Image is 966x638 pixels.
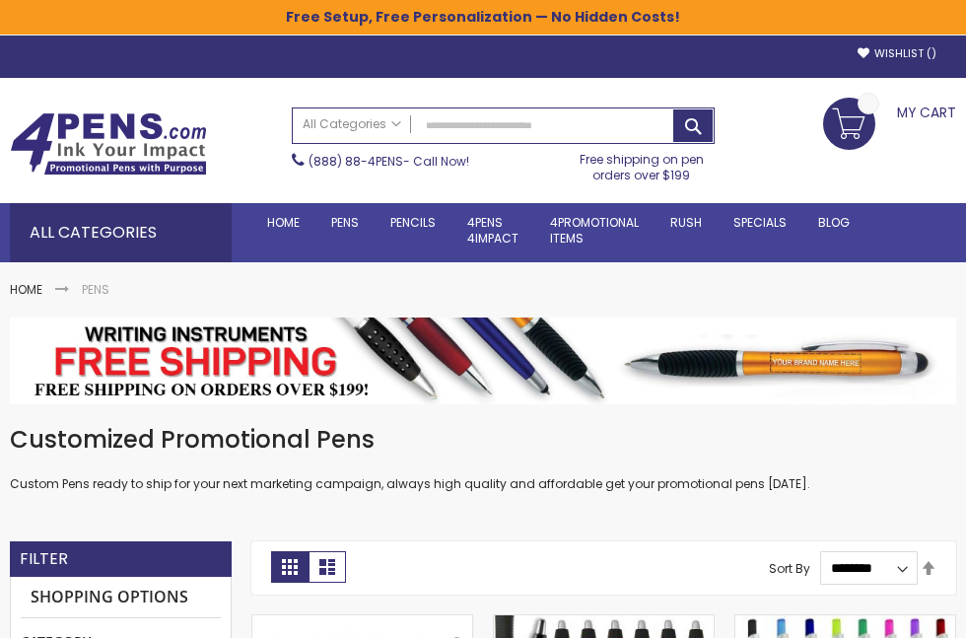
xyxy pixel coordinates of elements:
a: Home [251,203,315,243]
a: Rush [655,203,718,243]
span: Pencils [390,214,436,231]
a: Preston Translucent Pen [735,614,955,631]
a: Home [10,281,42,298]
span: 4PROMOTIONAL ITEMS [550,214,639,247]
h1: Customized Promotional Pens [10,424,956,456]
strong: Grid [271,551,309,583]
a: Wishlist [858,46,936,61]
span: 4Pens 4impact [467,214,518,247]
a: Pencils [375,203,451,243]
span: Specials [733,214,787,231]
strong: Filter [20,548,68,570]
strong: Shopping Options [21,577,221,619]
div: All Categories [10,203,232,262]
div: Custom Pens ready to ship for your next marketing campaign, always high quality and affordable ge... [10,424,956,492]
span: Pens [331,214,359,231]
a: All Categories [293,108,411,141]
a: Blog [802,203,865,243]
a: (888) 88-4PENS [309,153,403,170]
img: Pens [10,318,956,404]
a: Specials [718,203,802,243]
a: 4Pens4impact [451,203,534,258]
strong: Pens [82,281,109,298]
img: 4Pens Custom Pens and Promotional Products [10,112,207,176]
label: Sort By [769,559,810,576]
span: Rush [670,214,702,231]
span: All Categories [303,116,401,132]
a: 4PROMOTIONALITEMS [534,203,655,258]
a: Custom Soft Touch Metal Pen - Stylus Top [252,614,472,631]
a: The Barton Custom Pens Special Offer [494,614,714,631]
div: Free shipping on pen orders over $199 [569,144,715,183]
span: Home [267,214,300,231]
span: - Call Now! [309,153,469,170]
a: Pens [315,203,375,243]
span: Blog [818,214,850,231]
